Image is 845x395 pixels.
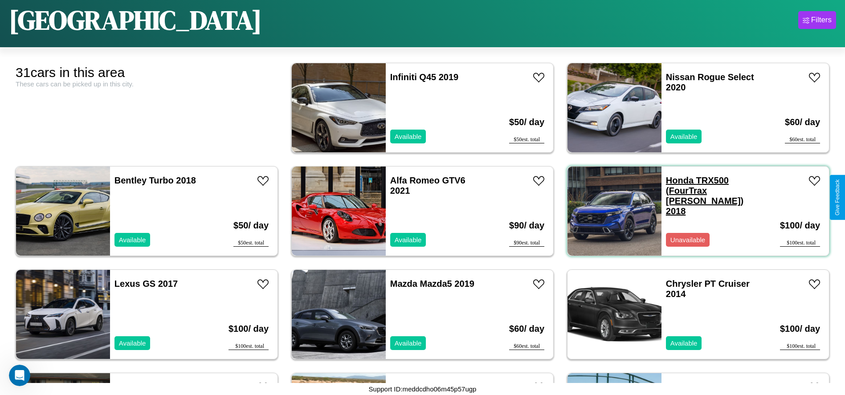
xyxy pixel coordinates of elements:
a: Nissan Rogue Select 2020 [666,72,754,92]
a: Mazda Mazda5 2019 [390,279,474,289]
p: Available [119,337,146,349]
div: 31 cars in this area [16,65,278,80]
div: $ 50 est. total [509,136,544,143]
h3: $ 100 / day [780,315,820,343]
p: Available [119,234,146,246]
div: $ 100 est. total [780,240,820,247]
a: Buick Verano 2014 [666,382,745,392]
p: Available [395,130,422,143]
div: Give Feedback [834,179,841,216]
p: Available [670,130,698,143]
a: Honda TRX500 (FourTrax [PERSON_NAME]) 2018 [666,175,743,216]
h3: $ 50 / day [233,212,269,240]
p: Available [670,337,698,349]
a: Infiniti Q45 2019 [390,72,458,82]
h3: $ 100 / day [780,212,820,240]
h3: $ 100 / day [229,315,269,343]
a: Lexus GS 2017 [114,279,178,289]
a: Bentley Turbo 2018 [114,175,196,185]
h3: $ 90 / day [509,212,544,240]
p: Support ID: meddcdho06m45p57ugp [369,383,477,395]
p: Unavailable [670,234,705,246]
p: Available [395,337,422,349]
p: Available [395,234,422,246]
div: $ 60 est. total [785,136,820,143]
iframe: Intercom live chat [9,365,30,386]
h3: $ 60 / day [509,315,544,343]
a: Subaru RX 2017 [390,382,458,392]
div: $ 60 est. total [509,343,544,350]
h1: [GEOGRAPHIC_DATA] [9,2,262,38]
a: Alfa Romeo GTV6 2021 [390,175,465,195]
div: $ 50 est. total [233,240,269,247]
div: These cars can be picked up in this city. [16,80,278,88]
h3: $ 50 / day [509,108,544,136]
div: $ 100 est. total [780,343,820,350]
a: Chrysler PT Cruiser 2014 [666,279,750,299]
div: $ 90 est. total [509,240,544,247]
div: Filters [811,16,832,24]
button: Filters [798,11,836,29]
h3: $ 60 / day [785,108,820,136]
div: $ 100 est. total [229,343,269,350]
